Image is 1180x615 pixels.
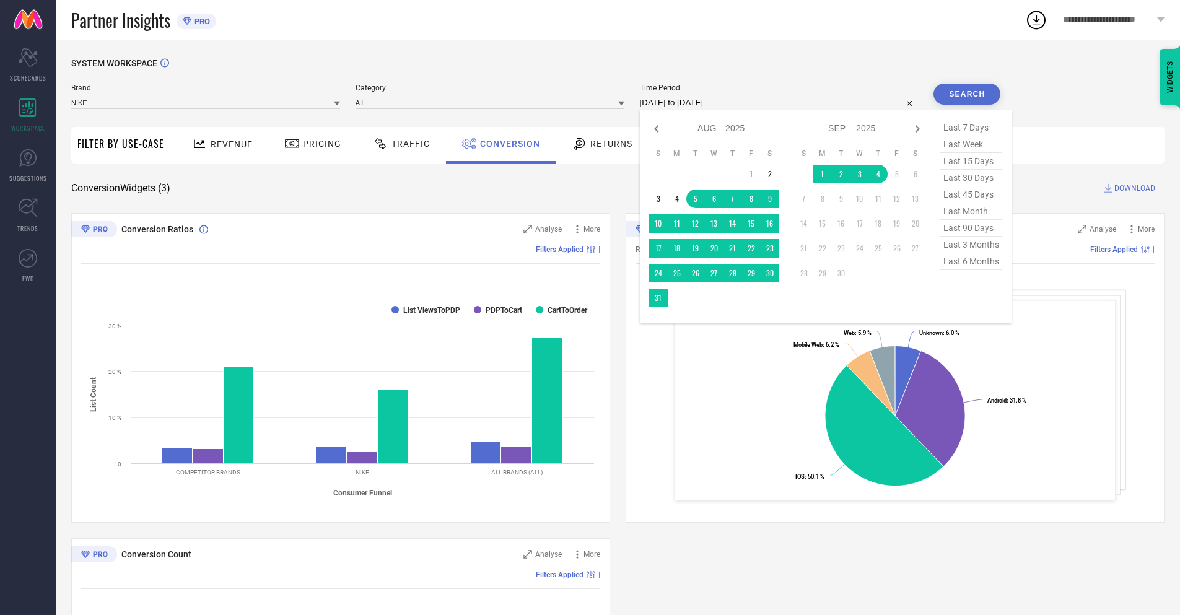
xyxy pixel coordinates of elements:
[108,323,121,329] text: 30 %
[940,237,1002,253] span: last 3 months
[403,306,460,315] text: List ViewsToPDP
[723,149,742,159] th: Thursday
[795,264,813,282] td: Sun Sep 28 2025
[850,239,869,258] td: Wed Sep 24 2025
[705,239,723,258] td: Wed Aug 20 2025
[71,546,117,565] div: Premium
[121,224,193,234] span: Conversion Ratios
[668,264,686,282] td: Mon Aug 25 2025
[795,473,805,480] tspan: IOS
[649,214,668,233] td: Sun Aug 10 2025
[869,214,888,233] td: Thu Sep 18 2025
[649,190,668,208] td: Sun Aug 03 2025
[813,264,832,282] td: Mon Sep 29 2025
[705,190,723,208] td: Wed Aug 06 2025
[71,221,117,240] div: Premium
[832,165,850,183] td: Tue Sep 02 2025
[906,190,925,208] td: Sat Sep 13 2025
[761,149,779,159] th: Saturday
[850,214,869,233] td: Wed Sep 17 2025
[17,224,38,233] span: TRENDS
[813,165,832,183] td: Mon Sep 01 2025
[906,214,925,233] td: Sat Sep 20 2025
[987,397,1007,404] tspan: Android
[649,149,668,159] th: Sunday
[486,306,522,315] text: PDPToCart
[940,136,1002,153] span: last week
[686,264,705,282] td: Tue Aug 26 2025
[649,239,668,258] td: Sun Aug 17 2025
[742,165,761,183] td: Fri Aug 01 2025
[940,220,1002,237] span: last 90 days
[211,139,253,149] span: Revenue
[888,190,906,208] td: Fri Sep 12 2025
[108,414,121,421] text: 10 %
[535,550,562,559] span: Analyse
[640,84,919,92] span: Time Period
[919,329,959,336] text: : 6.0 %
[1078,225,1086,233] svg: Zoom
[77,136,164,151] span: Filter By Use-Case
[888,214,906,233] td: Fri Sep 19 2025
[590,139,632,149] span: Returns
[844,329,855,336] tspan: Web
[832,190,850,208] td: Tue Sep 09 2025
[813,214,832,233] td: Mon Sep 15 2025
[723,239,742,258] td: Thu Aug 21 2025
[832,149,850,159] th: Tuesday
[176,469,240,476] text: COMPETITOR BRANDS
[71,58,157,68] span: SYSTEM WORKSPACE
[626,221,671,240] div: Premium
[668,214,686,233] td: Mon Aug 11 2025
[536,570,583,579] span: Filters Applied
[906,149,925,159] th: Saturday
[11,123,45,133] span: WORKSPACE
[844,329,872,336] text: : 5.9 %
[742,239,761,258] td: Fri Aug 22 2025
[850,190,869,208] td: Wed Sep 10 2025
[987,397,1026,404] text: : 31.8 %
[906,165,925,183] td: Sat Sep 06 2025
[71,182,170,194] span: Conversion Widgets ( 3 )
[723,264,742,282] td: Thu Aug 28 2025
[940,153,1002,170] span: last 15 days
[850,149,869,159] th: Wednesday
[333,489,392,497] tspan: Consumer Funnel
[636,245,696,254] span: Revenue (% share)
[832,214,850,233] td: Tue Sep 16 2025
[761,214,779,233] td: Sat Aug 16 2025
[705,264,723,282] td: Wed Aug 27 2025
[1114,182,1155,194] span: DOWNLOAD
[1090,245,1138,254] span: Filters Applied
[813,239,832,258] td: Mon Sep 22 2025
[742,149,761,159] th: Friday
[795,190,813,208] td: Sun Sep 07 2025
[89,377,98,411] tspan: List Count
[793,341,823,348] tspan: Mobile Web
[22,274,34,283] span: FWD
[795,473,824,480] text: : 50.1 %
[535,225,562,233] span: Analyse
[761,264,779,282] td: Sat Aug 30 2025
[940,253,1002,270] span: last 6 months
[121,549,191,559] span: Conversion Count
[869,239,888,258] td: Thu Sep 25 2025
[869,149,888,159] th: Thursday
[940,186,1002,203] span: last 45 days
[832,264,850,282] td: Tue Sep 30 2025
[795,214,813,233] td: Sun Sep 14 2025
[705,149,723,159] th: Wednesday
[536,245,583,254] span: Filters Applied
[869,165,888,183] td: Thu Sep 04 2025
[813,190,832,208] td: Mon Sep 08 2025
[686,214,705,233] td: Tue Aug 12 2025
[705,214,723,233] td: Wed Aug 13 2025
[850,165,869,183] td: Wed Sep 03 2025
[933,84,1000,105] button: Search
[919,329,943,336] tspan: Unknown
[71,84,340,92] span: Brand
[1025,9,1047,31] div: Open download list
[583,225,600,233] span: More
[742,264,761,282] td: Fri Aug 29 2025
[668,190,686,208] td: Mon Aug 04 2025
